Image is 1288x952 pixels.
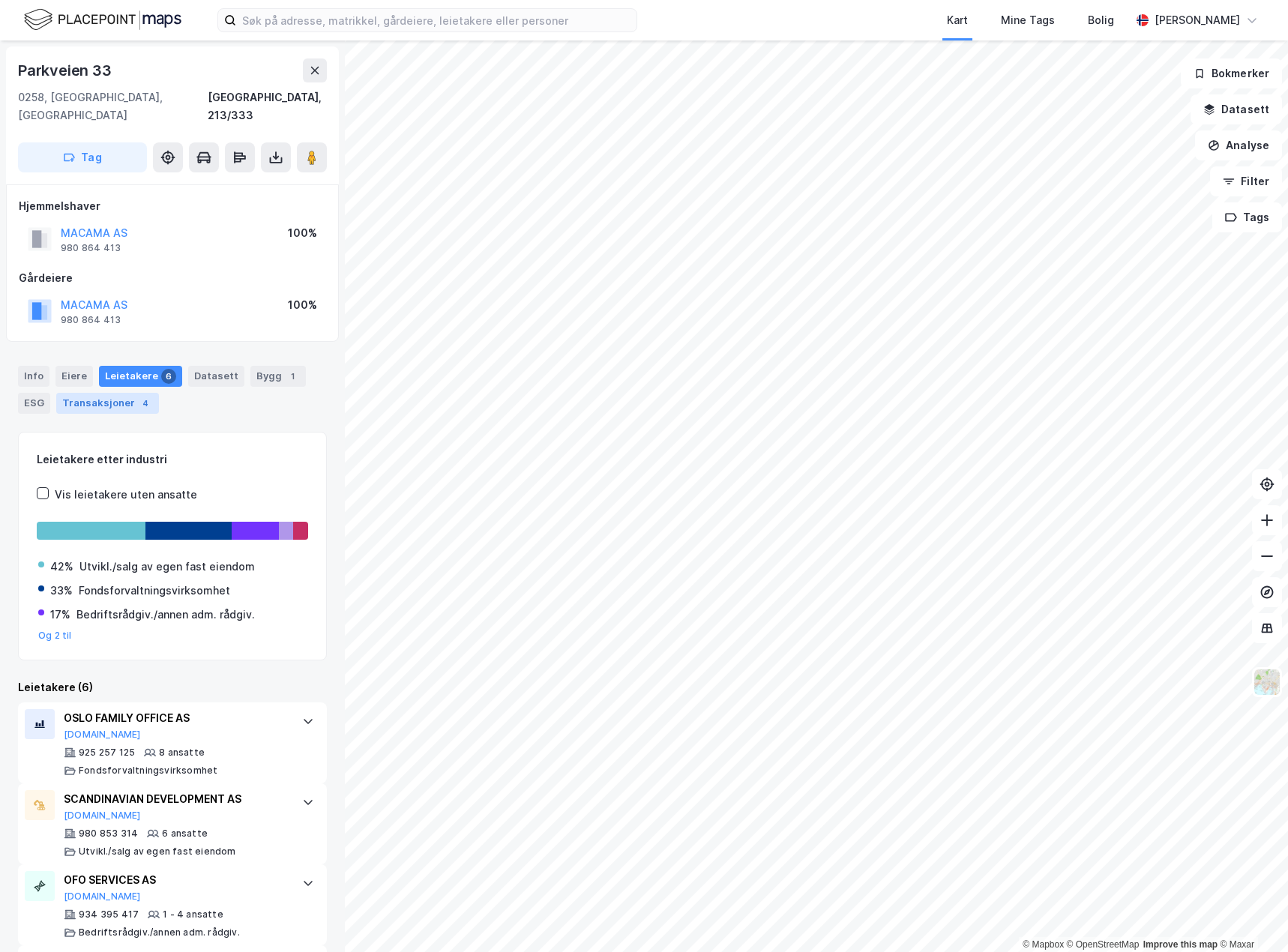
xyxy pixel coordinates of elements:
div: 33% [50,582,73,600]
button: Tags [1212,202,1282,232]
div: Datasett [188,366,244,387]
div: Eiere [55,366,93,387]
div: 100% [288,224,317,242]
div: Hjemmelshaver [19,197,326,215]
div: 934 395 417 [79,909,139,921]
div: Mine Tags [1001,11,1055,29]
img: Z [1253,668,1281,696]
div: 6 ansatte [162,828,208,840]
button: Og 2 til [38,630,72,642]
div: [PERSON_NAME] [1155,11,1240,29]
div: OFO SERVICES AS [64,871,287,889]
div: Gårdeiere [19,269,326,287]
div: Bolig [1088,11,1114,29]
div: Fondsforvaltningsvirksomhet [79,765,217,777]
div: 8 ansatte [159,747,205,759]
div: Transaksjoner [56,393,159,414]
button: Bokmerker [1181,58,1282,88]
div: Parkveien 33 [18,58,115,82]
div: 980 864 413 [61,242,121,254]
div: SCANDINAVIAN DEVELOPMENT AS [64,790,287,808]
div: Bedriftsrådgiv./annen adm. rådgiv. [76,606,255,624]
div: Fondsforvaltningsvirksomhet [79,582,230,600]
button: [DOMAIN_NAME] [64,891,141,903]
div: [GEOGRAPHIC_DATA], 213/333 [208,88,327,124]
div: Utvikl./salg av egen fast eiendom [79,558,255,576]
div: 980 853 314 [79,828,138,840]
div: Leietakere (6) [18,678,327,696]
a: OpenStreetMap [1067,939,1140,950]
div: Leietakere [99,366,182,387]
div: 6 [161,369,176,384]
div: Utvikl./salg av egen fast eiendom [79,846,236,858]
div: 980 864 413 [61,314,121,326]
div: 925 257 125 [79,747,135,759]
button: Datasett [1191,94,1282,124]
img: logo.f888ab2527a4732fd821a326f86c7f29.svg [24,7,181,33]
div: ESG [18,393,50,414]
div: 4 [138,396,153,411]
div: 0258, [GEOGRAPHIC_DATA], [GEOGRAPHIC_DATA] [18,88,208,124]
div: Bygg [250,366,306,387]
div: 17% [50,606,70,624]
a: Improve this map [1143,939,1218,950]
div: 1 [285,369,300,384]
div: Kontrollprogram for chat [1213,880,1288,952]
button: [DOMAIN_NAME] [64,729,141,741]
button: Tag [18,142,147,172]
button: Analyse [1195,130,1282,160]
div: Vis leietakere uten ansatte [55,486,197,504]
a: Mapbox [1023,939,1064,950]
div: Kart [947,11,968,29]
div: 1 - 4 ansatte [163,909,223,921]
input: Søk på adresse, matrikkel, gårdeiere, leietakere eller personer [236,9,637,31]
button: [DOMAIN_NAME] [64,810,141,822]
div: Info [18,366,49,387]
div: Bedriftsrådgiv./annen adm. rådgiv. [79,927,240,939]
button: Filter [1210,166,1282,196]
iframe: Chat Widget [1213,880,1288,952]
div: Leietakere etter industri [37,451,308,469]
div: 100% [288,296,317,314]
div: 42% [50,558,73,576]
div: OSLO FAMILY OFFICE AS [64,709,287,727]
